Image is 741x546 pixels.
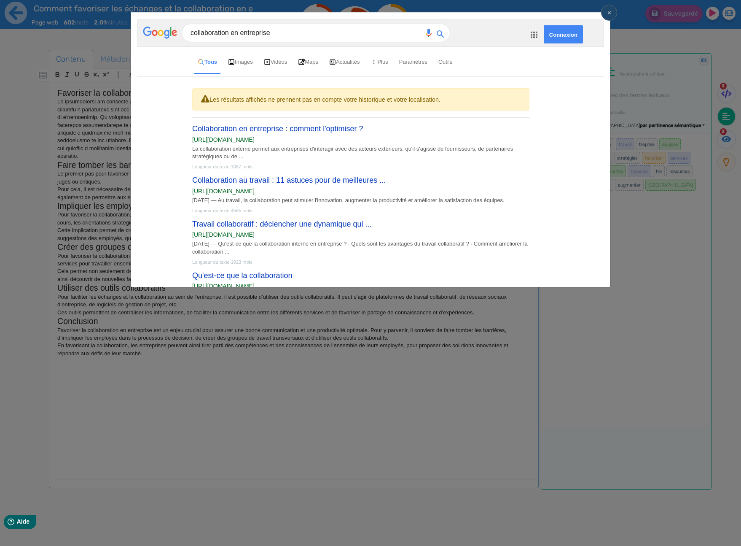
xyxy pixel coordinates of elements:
[209,96,440,103] small: Les résultats affichés ne prennent pas en compte votre historique et votre localisation.
[192,240,529,255] div: [DATE] — Qu'est-ce que la collaboration interne en entreprise ? · Quels sont les avantages du tra...
[43,7,56,14] span: Aide
[192,145,529,160] div: La collaboration externe permet aux entreprises d'interagir avec des acteurs extérieurs, qu'il s'...
[192,259,252,265] small: Longueur du texte 1923 mots
[191,26,420,40] input: Rech.
[192,124,363,133] a: Collaboration en entreprise : comment l'optimiser ?
[192,187,255,196] cite: [URL][DOMAIN_NAME]
[143,24,182,39] img: google logo
[607,8,611,16] span: ×
[192,176,386,184] a: Collaboration au travail : 11 astuces pour de meilleures ...
[192,164,252,169] small: Longueur du texte 1087 mots
[420,24,430,42] div: Utiliser la recherche vocale
[192,282,255,291] cite: [URL][DOMAIN_NAME]
[192,220,372,228] a: Travail collaboratif : déclencher une dynamique qui ...
[192,208,252,213] small: Longueur du texte 4565 mots
[424,28,434,38] img: microphone.png
[192,197,529,204] div: [DATE] — Au travail, la collaboration peut stimuler l'innovation, augmenter la productivité et am...
[529,30,540,40] img: options
[192,230,255,239] cite: [URL][DOMAIN_NAME]
[192,135,255,144] cite: [URL][DOMAIN_NAME]
[192,271,293,280] a: Qu'est-ce que la collaboration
